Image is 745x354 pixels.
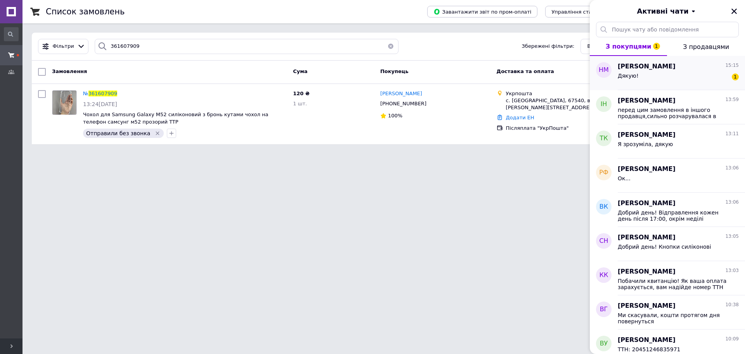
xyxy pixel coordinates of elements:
[618,336,676,345] span: [PERSON_NAME]
[506,97,630,111] div: с. [GEOGRAPHIC_DATA], 67540, вул. [PERSON_NAME][STREET_ADDRESS]
[380,68,409,74] span: Покупець
[600,339,608,348] span: Ву
[725,131,739,137] span: 13:11
[729,7,739,16] button: Закрити
[590,90,745,124] button: ІН[PERSON_NAME]13:59перед цим замовлення в іншого продавця,сильно розчарувалася в них.[PERSON_NAM...
[618,346,681,352] span: ТТН: 20451246835971
[590,193,745,227] button: ВК[PERSON_NAME]13:06Добрий день! Відправлення кожен день після 17:00, окрім неділі
[293,91,310,96] span: 120 ₴
[83,112,268,125] a: Чохол для Samsung Galaxy M52 силіконовий з бронь кутами чохол на телефон самсунг м52 прозорий TTP
[725,199,739,206] span: 13:06
[725,96,739,103] span: 13:59
[52,90,77,115] a: Фото товару
[590,124,745,159] button: ТК[PERSON_NAME]13:11Я зрозуміла, дякую
[599,202,608,211] span: ВК
[599,66,609,75] span: НМ
[725,62,739,69] span: 15:15
[52,91,76,115] img: Фото товару
[612,6,723,16] button: Активні чати
[596,22,739,37] input: Пошук чату або повідомлення
[618,312,728,324] span: Ми скасували, кошти протягом дня повернуться
[83,91,88,96] span: №
[653,43,660,50] span: 1
[383,39,398,54] button: Очистить
[590,56,745,90] button: НМ[PERSON_NAME]15:15Дякую!1
[587,43,595,50] span: Всі
[618,302,676,310] span: [PERSON_NAME]
[732,73,739,80] span: 1
[590,261,745,295] button: КК[PERSON_NAME]13:03Побачили квитанцію! Як ваша оплата зарахується, вам надійде номер ТТН в смс п...
[618,62,676,71] span: [PERSON_NAME]
[618,267,676,276] span: [PERSON_NAME]
[667,37,745,56] button: З продавцями
[545,6,617,17] button: Управління статусами
[618,107,728,119] span: перед цим замовлення в іншого продавця,сильно розчарувалася в них.[PERSON_NAME] знала про вас,то ...
[618,165,676,174] span: [PERSON_NAME]
[506,90,630,97] div: Укрпошта
[52,68,87,74] span: Замовлення
[618,141,673,147] span: Я зрозуміла, дякую
[380,101,426,106] span: [PHONE_NUMBER]
[590,159,745,193] button: РФ[PERSON_NAME]13:06Ок...
[725,302,739,308] span: 10:38
[83,101,117,107] span: 13:24[DATE]
[506,115,534,120] a: Додати ЕН
[293,68,307,74] span: Cума
[380,91,422,96] span: [PERSON_NAME]
[522,43,575,50] span: Збережені фільтри:
[154,130,161,136] svg: Видалити мітку
[53,43,74,50] span: Фільтри
[599,168,608,177] span: РФ
[618,209,728,222] span: Добрий день! Відправлення кожен день після 17:00, окрім неділі
[590,37,667,56] button: З покупцями1
[618,199,676,208] span: [PERSON_NAME]
[725,233,739,240] span: 13:05
[599,237,608,246] span: СН
[551,9,611,15] span: Управління статусами
[95,39,398,54] input: Пошук за номером замовлення, ПІБ покупця, номером телефону, Email, номером накладної
[380,90,422,98] a: [PERSON_NAME]
[618,73,639,79] span: Дякую!
[618,278,728,290] span: Побачили квитанцію! Як ваша оплата зарахується, вам надійде номер ТТН в смс повідомленні на телеф...
[427,6,537,17] button: Завантажити звіт по пром-оплаті
[88,91,117,96] span: 361607909
[725,336,739,342] span: 10:09
[618,233,676,242] span: [PERSON_NAME]
[637,6,688,16] span: Активні чати
[599,134,608,143] span: ТК
[618,175,631,181] span: Ок...
[601,100,607,109] span: ІН
[506,125,630,132] div: Післяплата "УкрПошта"
[497,68,554,74] span: Доставка та оплата
[590,295,745,330] button: ВГ[PERSON_NAME]10:38Ми скасували, кошти протягом дня повернуться
[600,305,608,314] span: ВГ
[86,130,150,136] span: Отправили без звонка
[618,96,676,105] span: [PERSON_NAME]
[590,227,745,261] button: СН[PERSON_NAME]13:05Добрий день! Кнопки силіконові
[83,91,117,96] a: №361607909
[599,271,608,280] span: КК
[725,165,739,171] span: 13:06
[606,43,651,50] span: З покупцями
[618,131,676,140] span: [PERSON_NAME]
[725,267,739,274] span: 13:03
[683,43,729,51] span: З продавцями
[618,244,711,250] span: Добрий день! Кнопки силіконові
[293,101,307,106] span: 1 шт.
[433,8,531,15] span: Завантажити звіт по пром-оплаті
[46,7,125,16] h1: Список замовлень
[388,113,402,119] span: 100%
